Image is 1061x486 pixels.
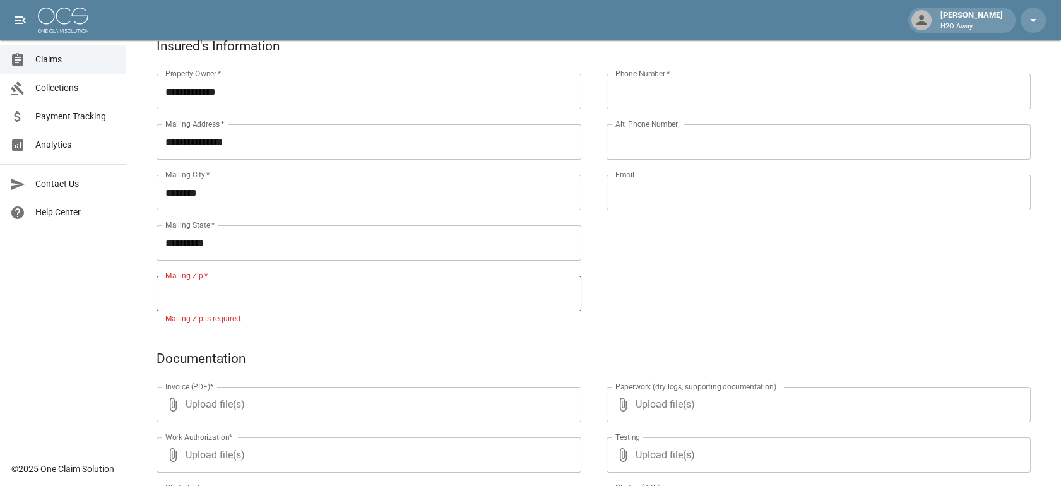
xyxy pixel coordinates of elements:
label: Paperwork (dry logs, supporting documentation) [615,381,776,392]
span: Analytics [35,138,116,151]
span: Upload file(s) [186,437,547,473]
label: Mailing State [165,220,215,230]
label: Mailing City [165,169,210,180]
span: Claims [35,53,116,66]
span: Upload file(s) [636,437,997,473]
p: H2O Away [940,21,1003,32]
label: Work Authorization* [165,432,233,442]
span: Collections [35,81,116,95]
label: Mailing Address [165,119,224,129]
span: Payment Tracking [35,110,116,123]
label: Alt. Phone Number [615,119,678,129]
label: Testing [615,432,640,442]
label: Phone Number [615,68,670,79]
label: Property Owner [165,68,222,79]
label: Mailing Zip [165,270,208,281]
img: ocs-logo-white-transparent.png [38,8,88,33]
span: Contact Us [35,177,116,191]
div: © 2025 One Claim Solution [11,463,114,475]
button: open drawer [8,8,33,33]
span: Help Center [35,206,116,219]
label: Invoice (PDF)* [165,381,214,392]
div: [PERSON_NAME] [935,9,1008,32]
span: Upload file(s) [636,387,997,422]
p: Mailing Zip is required. [165,313,572,326]
span: Upload file(s) [186,387,547,422]
label: Email [615,169,634,180]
